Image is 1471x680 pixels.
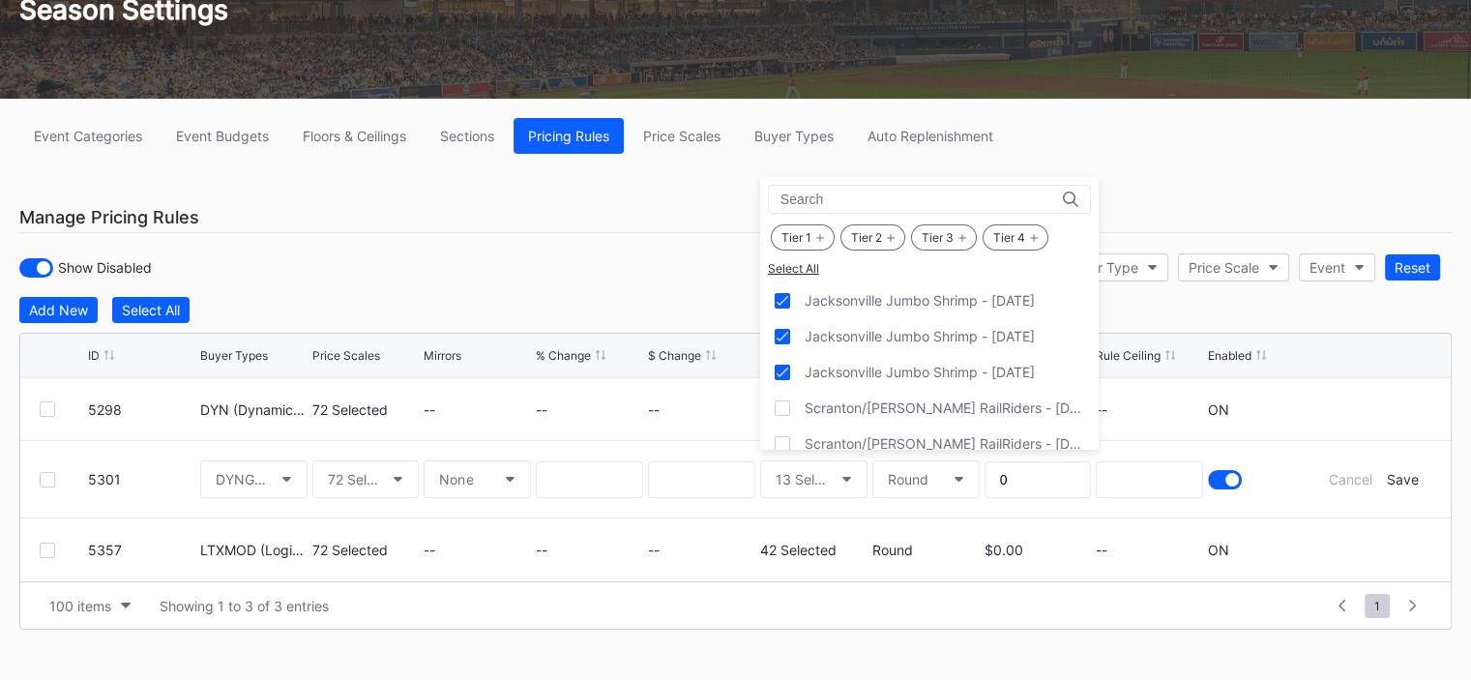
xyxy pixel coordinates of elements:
div: LTXMOD (Logitix Omni-Channel PS Dynam) [200,542,308,558]
div: -- [536,542,643,558]
div: 72 Selected [312,542,420,558]
div: Select All [768,261,1091,276]
div: Jacksonville Jumbo Shrimp - [DATE] [805,292,1035,309]
div: Tier 3 [911,224,977,251]
div: ON [1208,542,1229,558]
div: $0.00 [985,542,1092,558]
div: Jacksonville Jumbo Shrimp - [DATE] [805,364,1035,380]
button: 100 items [40,593,140,619]
div: Jacksonville Jumbo Shrimp - [DATE] [805,328,1035,344]
div: -- [424,542,531,558]
div: Tier 2 [840,224,905,251]
div: Tier 4 [983,224,1048,251]
span: 1 [1365,594,1390,618]
div: 100 items [49,598,111,614]
div: 5357 [88,542,195,558]
div: Tier 1 [771,224,835,251]
div: Scranton/[PERSON_NAME] RailRiders - [DATE] [805,399,1084,416]
div: Round [872,542,980,558]
div: -- [648,542,755,558]
input: Search [780,192,950,207]
div: Showing 1 to 3 of 3 entries [160,598,329,614]
div: Scranton/[PERSON_NAME] RailRiders - [DATE] [805,435,1084,452]
div: -- [1096,542,1203,558]
div: 42 Selected [760,542,868,558]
